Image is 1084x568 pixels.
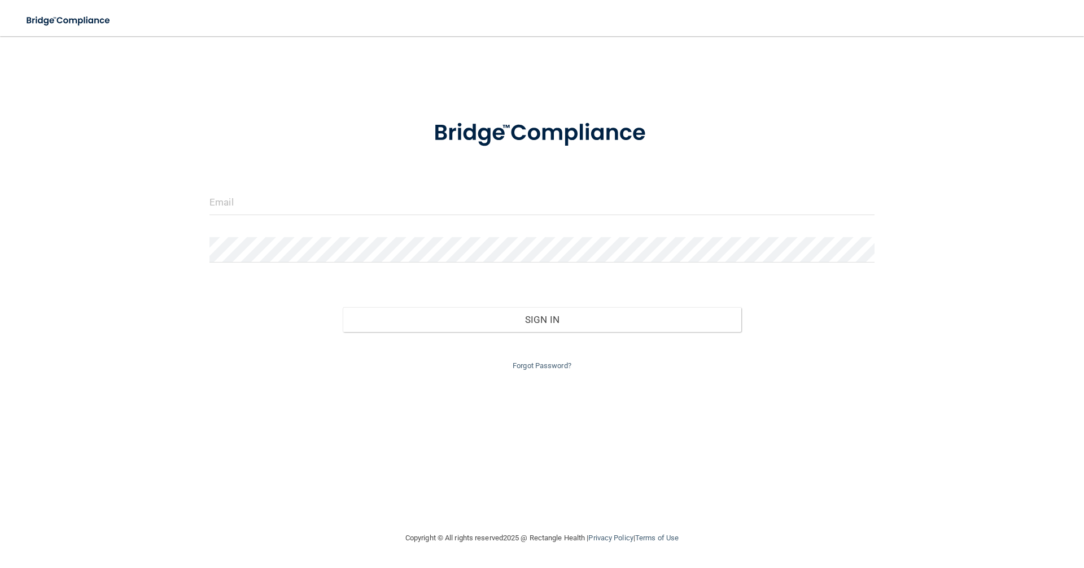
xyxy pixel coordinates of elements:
div: Copyright © All rights reserved 2025 @ Rectangle Health | | [336,520,748,556]
a: Forgot Password? [513,361,571,370]
a: Privacy Policy [588,534,633,542]
img: bridge_compliance_login_screen.278c3ca4.svg [410,104,674,163]
img: bridge_compliance_login_screen.278c3ca4.svg [17,9,121,32]
button: Sign In [343,307,742,332]
input: Email [209,190,875,215]
a: Terms of Use [635,534,679,542]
